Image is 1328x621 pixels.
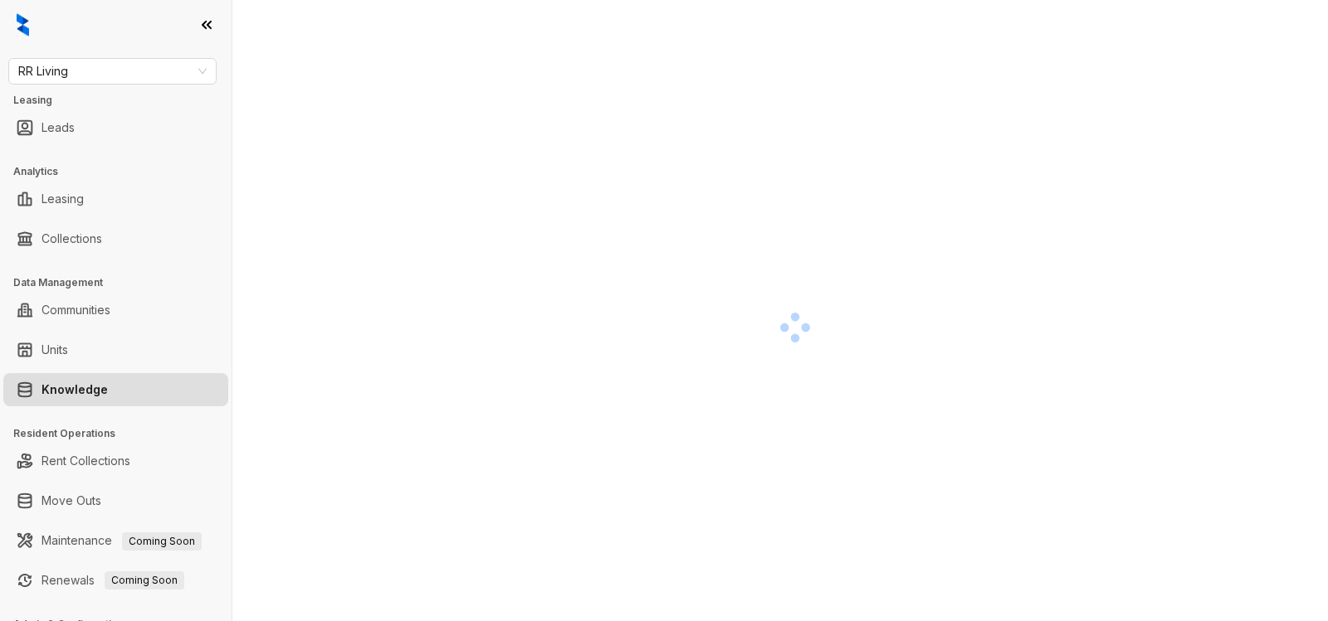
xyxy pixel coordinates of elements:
a: RenewalsComing Soon [41,564,184,597]
li: Communities [3,294,228,327]
a: Collections [41,222,102,255]
li: Maintenance [3,524,228,557]
span: Coming Soon [122,532,202,551]
img: logo [17,13,29,36]
li: Leasing [3,182,228,216]
span: RR Living [18,59,207,84]
h3: Analytics [13,164,232,179]
a: Units [41,333,68,366]
span: Coming Soon [105,571,184,589]
h3: Leasing [13,93,232,108]
li: Move Outs [3,484,228,517]
li: Collections [3,222,228,255]
li: Units [3,333,228,366]
a: Knowledge [41,373,108,406]
a: Communities [41,294,110,327]
a: Leads [41,111,75,144]
li: Rent Collections [3,444,228,478]
h3: Resident Operations [13,426,232,441]
a: Move Outs [41,484,101,517]
h3: Data Management [13,275,232,290]
li: Knowledge [3,373,228,406]
a: Leasing [41,182,84,216]
li: Leads [3,111,228,144]
li: Renewals [3,564,228,597]
a: Rent Collections [41,444,130,478]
